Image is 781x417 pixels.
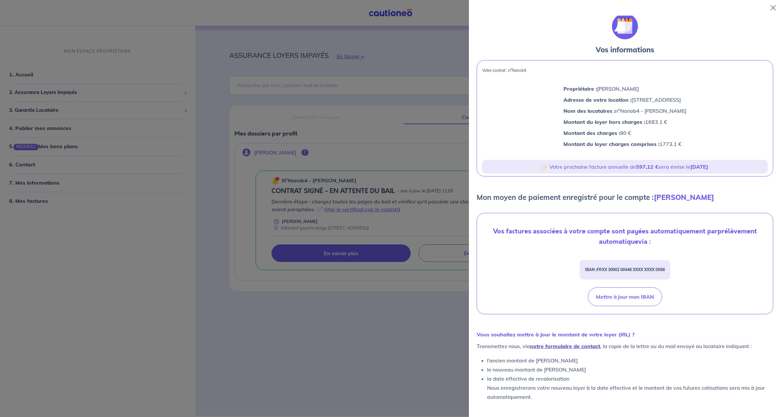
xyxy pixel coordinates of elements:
p: 90 € [563,129,686,137]
p: [STREET_ADDRESS] [563,96,686,104]
li: l’ancien montant de [PERSON_NAME] [487,356,773,365]
button: Close [768,3,778,13]
button: Mettre à jour mon IBAN [588,287,662,306]
p: [PERSON_NAME] [563,85,686,93]
strong: 597,12 € [636,163,658,170]
p: Transmettez nous, via , la copie de la lettre ou du mail envoyé au locataire indiquant : [477,342,773,351]
p: Vos factures associées à votre compte sont payées automatiquement par via : [482,226,768,247]
strong: [DATE] [690,163,708,170]
img: illu_calendar.svg [612,13,638,39]
strong: Montant du loyer charges comprises : [563,141,659,147]
li: la date effective de revalorisation Nous enregistrerons votre nouveau loyer à la date effective e... [487,374,773,401]
strong: Nom des locataires : [563,108,615,114]
strong: Vos informations [596,45,654,54]
strong: Montant du loyer hors charges : [563,119,645,125]
p: 1683.1 € [563,118,686,126]
a: notre formulaire de contact [530,343,600,349]
p: 👉🏻 Votre prochaine facture annuelle de sera émise le [485,163,765,171]
strong: Adresse de votre location : [563,97,631,103]
strong: Propriétaire : [563,85,597,92]
em: FRXX 30002 00446 XXXX XXXX 0X66 [597,267,665,272]
strong: [PERSON_NAME] [654,193,714,202]
li: le nouveau montant de [PERSON_NAME] [487,365,773,374]
strong: IBAN : [585,267,665,272]
p: 1773.1 € [563,140,686,148]
p: Mon moyen de paiement enregistré pour le compte : [477,192,714,202]
strong: Vous souhaitez mettre à jour le montant de votre loyer (IRL) ? [477,331,635,338]
p: Votre contrat : n°Nanob4 [482,68,768,73]
p: n°Nanob4 - [PERSON_NAME] [563,107,686,115]
strong: Montant des charges : [563,130,620,136]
